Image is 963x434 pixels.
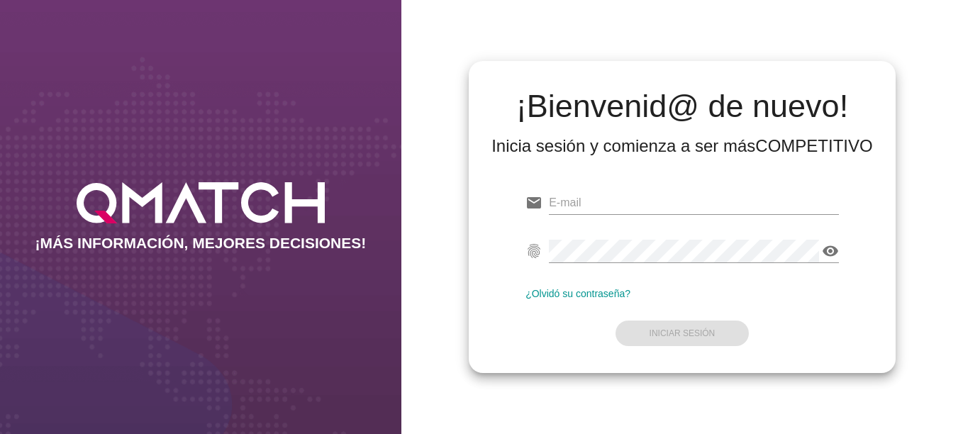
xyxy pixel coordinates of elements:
[525,288,630,299] a: ¿Olvidó su contraseña?
[525,194,542,211] i: email
[755,136,872,155] strong: COMPETITIVO
[525,243,542,260] i: fingerprint
[822,243,839,260] i: visibility
[35,235,367,252] h2: ¡MÁS INFORMACIÓN, MEJORES DECISIONES!
[491,135,873,157] div: Inicia sesión y comienza a ser más
[549,191,839,214] input: E-mail
[491,89,873,123] h2: ¡Bienvenid@ de nuevo!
